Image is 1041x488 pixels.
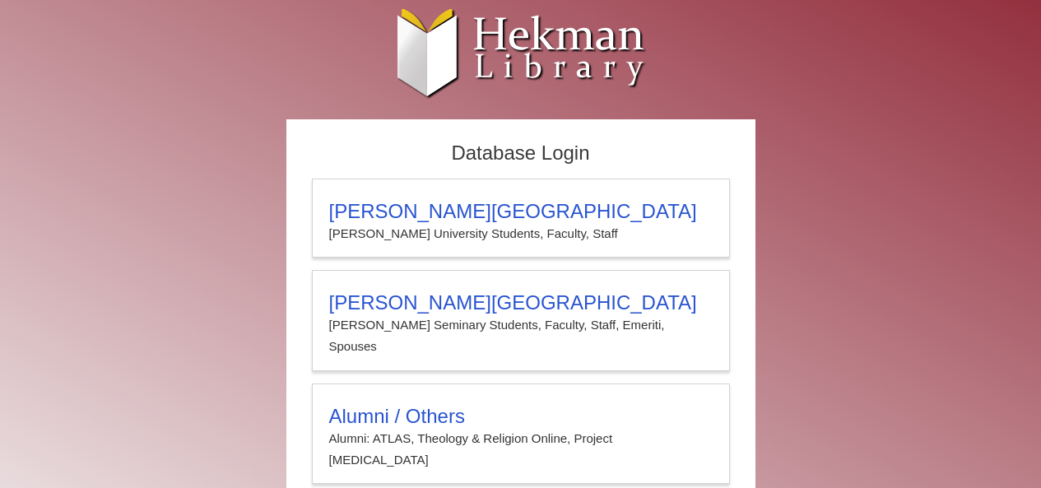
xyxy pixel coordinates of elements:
summary: Alumni / OthersAlumni: ATLAS, Theology & Religion Online, Project [MEDICAL_DATA] [329,405,713,472]
h2: Database Login [304,137,738,170]
a: [PERSON_NAME][GEOGRAPHIC_DATA][PERSON_NAME] University Students, Faculty, Staff [312,179,730,258]
p: [PERSON_NAME] University Students, Faculty, Staff [329,223,713,244]
p: Alumni: ATLAS, Theology & Religion Online, Project [MEDICAL_DATA] [329,428,713,472]
a: [PERSON_NAME][GEOGRAPHIC_DATA][PERSON_NAME] Seminary Students, Faculty, Staff, Emeriti, Spouses [312,270,730,371]
h3: Alumni / Others [329,405,713,428]
p: [PERSON_NAME] Seminary Students, Faculty, Staff, Emeriti, Spouses [329,314,713,358]
h3: [PERSON_NAME][GEOGRAPHIC_DATA] [329,200,713,223]
h3: [PERSON_NAME][GEOGRAPHIC_DATA] [329,291,713,314]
